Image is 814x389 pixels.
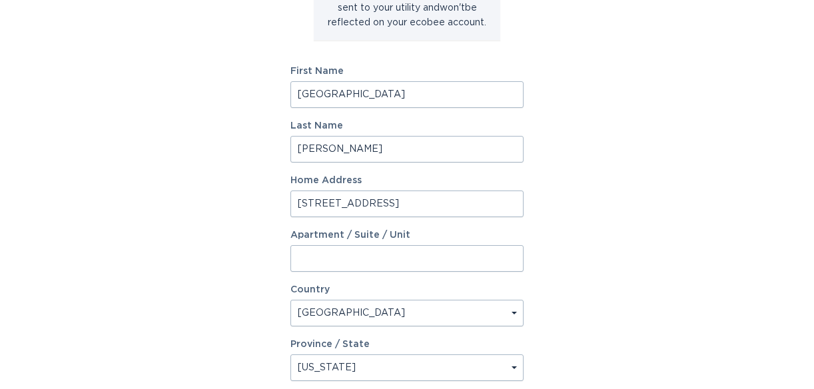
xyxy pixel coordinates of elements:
[290,67,524,76] label: First Name
[290,230,524,240] label: Apartment / Suite / Unit
[290,285,330,294] label: Country
[290,121,524,131] label: Last Name
[290,340,370,349] label: Province / State
[290,176,524,185] label: Home Address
